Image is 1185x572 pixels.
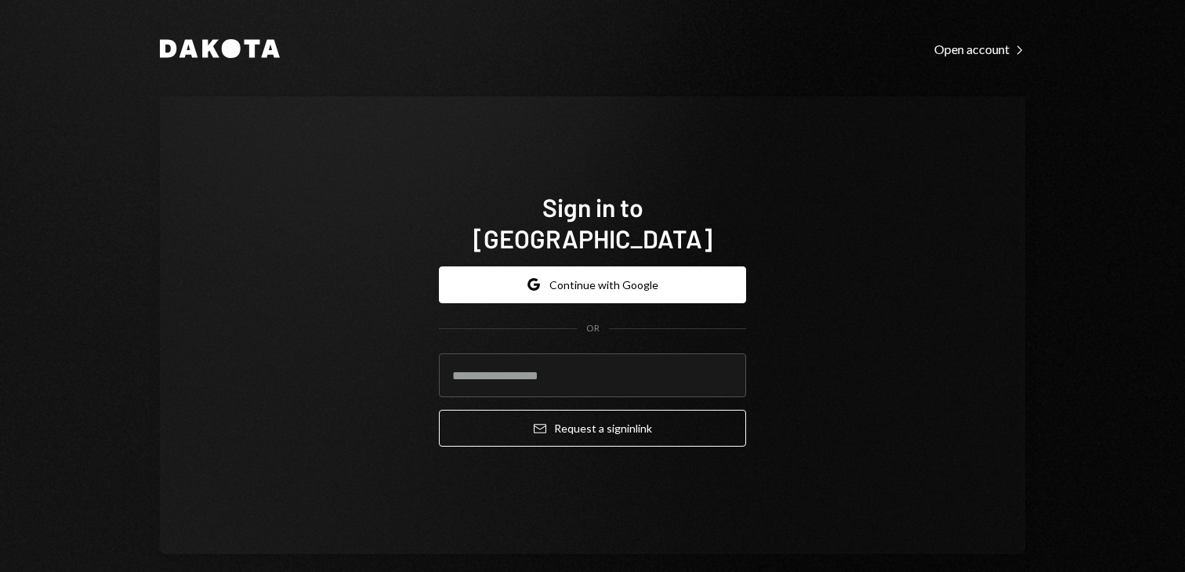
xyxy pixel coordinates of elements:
h1: Sign in to [GEOGRAPHIC_DATA] [439,191,746,254]
button: Request a signinlink [439,410,746,447]
button: Continue with Google [439,266,746,303]
div: Open account [934,42,1025,57]
div: OR [586,322,600,335]
a: Open account [934,40,1025,57]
